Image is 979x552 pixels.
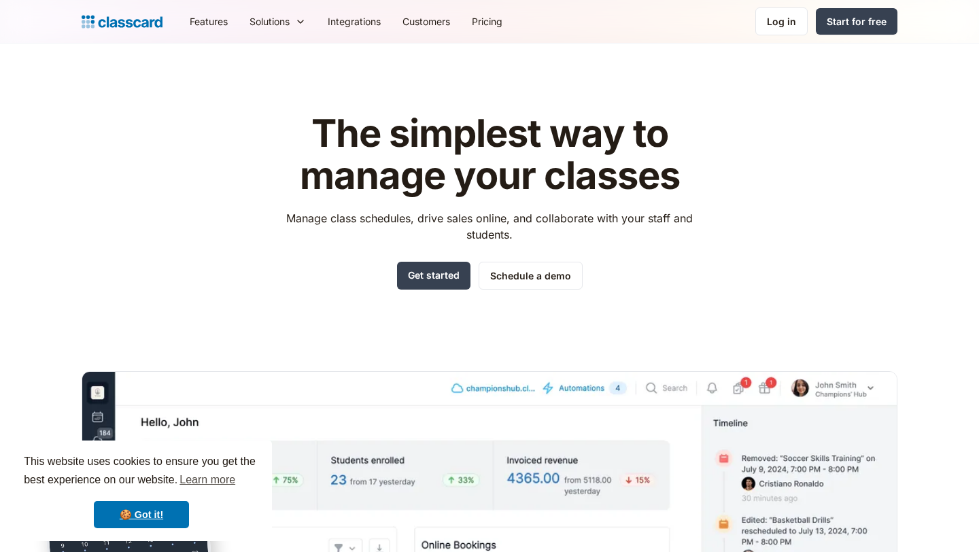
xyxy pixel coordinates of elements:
div: Solutions [250,14,290,29]
a: dismiss cookie message [94,501,189,528]
span: This website uses cookies to ensure you get the best experience on our website. [24,453,259,490]
div: cookieconsent [11,441,272,541]
a: Customers [392,6,461,37]
p: Manage class schedules, drive sales online, and collaborate with your staff and students. [274,210,706,243]
h1: The simplest way to manage your classes [274,113,706,196]
a: Start for free [816,8,897,35]
a: Get started [397,262,470,290]
a: Logo [82,12,162,31]
a: Schedule a demo [479,262,583,290]
div: Log in [767,14,796,29]
a: Pricing [461,6,513,37]
div: Start for free [827,14,887,29]
a: learn more about cookies [177,470,237,490]
a: Log in [755,7,808,35]
a: Features [179,6,239,37]
a: Integrations [317,6,392,37]
div: Solutions [239,6,317,37]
